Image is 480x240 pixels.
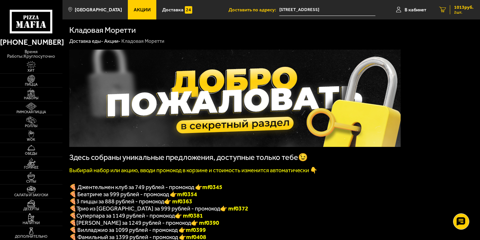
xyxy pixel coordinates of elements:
font: 🍕 [69,212,76,219]
b: mf0399 [186,226,206,234]
span: Акции [134,7,151,12]
a: Доставка еды- [69,38,103,44]
span: Здесь собраны уникальные предложения, доступные только тебе😉 [69,153,308,162]
b: mf0354 [177,191,197,198]
span: 🍕 Вилладжио за 1099 рублей - промокод 👉 [69,226,206,234]
a: Акции- [104,38,120,44]
span: Доставка [162,7,184,12]
input: Ваш адрес доставки [279,4,375,16]
span: Санкт-Петербург, 1-й Рабфаковский переулок, 4 [279,4,375,16]
span: 🍕 Джентельмен клуб за 749 рублей - промокод 👉 [69,184,222,191]
b: 👉 mf0390 [191,219,219,226]
span: Доставить по адресу: [229,7,279,12]
span: 🍕 Беатриче за 999 рублей - промокод 👉 [69,191,197,198]
font: 🍕 [69,198,76,205]
h1: Кладовая Моретти [69,26,136,34]
b: 🍕 [69,219,76,226]
span: 1013 руб. [454,5,474,10]
font: 👉 mf0363 [164,198,192,205]
font: Выбирай набор или акцию, вводи промокод в корзине и стоимость изменится автоматически 👇 [69,167,318,174]
span: 2 шт. [454,10,474,14]
div: Кладовая Моретти [121,38,164,44]
font: 👉 mf0381 [175,212,203,219]
font: 👉 mf0372 [220,205,248,212]
span: Трио из [GEOGRAPHIC_DATA] за 999 рублей - промокод [76,205,220,212]
span: 3 пиццы за 888 рублей - промокод [76,198,164,205]
span: [GEOGRAPHIC_DATA] [75,7,122,12]
img: 15daf4d41897b9f0e9f617042186c801.svg [185,6,192,14]
b: mf0345 [202,184,222,191]
font: 🍕 [69,205,76,212]
span: В кабинет [405,7,426,12]
span: [PERSON_NAME] за 1249 рублей - промокод [76,219,191,226]
img: 1024x1024 [69,50,401,147]
span: Суперпара за 1149 рублей - промокод [76,212,175,219]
